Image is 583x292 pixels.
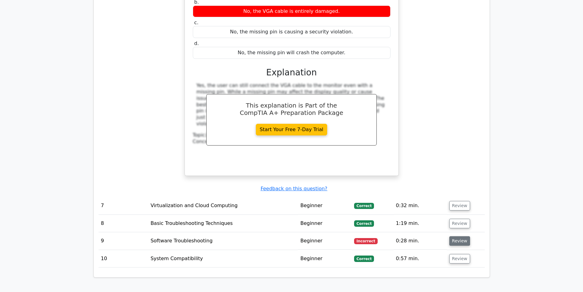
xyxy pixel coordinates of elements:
td: Basic Troubleshooting Techniques [148,215,298,232]
td: Software Troubleshooting [148,232,298,250]
td: Beginner [298,250,352,267]
td: 7 [99,197,148,214]
td: System Compatibility [148,250,298,267]
span: Incorrect [354,238,378,244]
div: No, the VGA cable is entirely damaged. [193,6,391,17]
button: Review [449,254,470,264]
td: 10 [99,250,148,267]
div: No, the missing pin is causing a security violation. [193,26,391,38]
span: d. [194,40,199,46]
td: 0:57 min. [394,250,447,267]
div: Yes, the user can still connect the VGA cable to the monitor even with a missing pin. While a mis... [196,82,387,127]
h3: Explanation [196,67,387,78]
td: 0:28 min. [394,232,447,250]
td: Beginner [298,215,352,232]
a: Start Your Free 7-Day Trial [256,124,327,135]
button: Review [449,236,470,246]
td: Virtualization and Cloud Computing [148,197,298,214]
td: 0:32 min. [394,197,447,214]
span: Correct [354,220,374,226]
a: Feedback on this question? [260,186,327,192]
button: Review [449,201,470,210]
span: c. [194,20,199,25]
button: Review [449,219,470,228]
td: 1:19 min. [394,215,447,232]
td: 9 [99,232,148,250]
div: Topic: [193,132,391,138]
td: 8 [99,215,148,232]
div: Concept: [193,138,391,145]
td: Beginner [298,197,352,214]
td: Beginner [298,232,352,250]
div: No, the missing pin will crash the computer. [193,47,391,59]
span: Correct [354,203,374,209]
span: Correct [354,256,374,262]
